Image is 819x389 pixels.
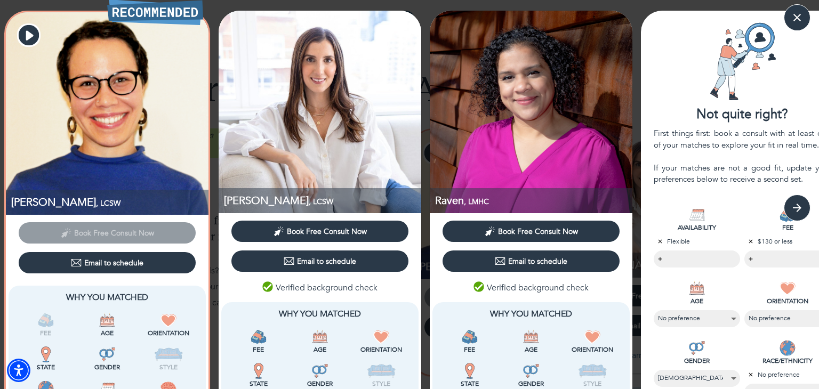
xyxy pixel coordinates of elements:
img: AGE [689,280,705,296]
p: Verified background check [262,281,378,294]
p: Style [140,362,197,372]
p: Gender [78,362,135,372]
p: Why You Matched [17,291,197,304]
p: Style [564,379,621,388]
img: Orientation [160,312,176,328]
p: GENDER [654,356,740,366]
img: FEE [780,207,796,223]
img: Fee [38,312,54,328]
div: This provider is licensed to work in your state. [441,363,498,388]
p: Why You Matched [230,307,410,320]
p: Age [502,345,559,354]
p: Orientation [140,328,197,338]
button: Book Free Consult Now [231,221,408,242]
p: Fee [441,345,498,354]
span: , LCSW [309,197,333,207]
img: Age [99,312,115,328]
p: Fee [17,328,74,338]
span: , LMHC [464,197,489,207]
button: Email to schedule [231,250,408,272]
span: , LCSW [96,198,121,208]
p: Orientation [353,345,410,354]
div: This provider is licensed to work in your state. [230,363,287,388]
p: AGE [654,296,740,306]
button: Email to schedule [443,250,620,272]
img: Gender [312,363,328,379]
span: Book Free Consult Now [498,226,578,237]
img: Card icon [702,21,782,101]
p: State [230,379,287,388]
div: Accessibility Menu [7,359,30,382]
div: Email to schedule [284,256,356,266]
img: Age [312,329,328,345]
img: Style [367,363,396,379]
p: LCSW [224,193,421,208]
p: AVAILABILITY [654,223,740,232]
img: Gender [523,363,539,379]
p: Age [78,328,135,338]
img: State [462,363,478,379]
img: ORIENTATION [780,280,796,296]
div: This provider is licensed to work in your state. [17,346,74,372]
img: Gender [99,346,115,362]
img: Age [523,329,539,345]
p: State [441,379,498,388]
img: Orientation [584,329,600,345]
p: Fee [230,345,287,354]
div: Email to schedule [495,256,567,266]
p: Age [291,345,348,354]
img: Fee [251,329,267,345]
img: Julia Taub profile [219,11,421,213]
img: GENDER [689,340,705,356]
p: LCSW [11,195,208,209]
span: Book Free Consult Now [287,226,367,237]
img: Jasmine Cepeda profile [6,12,208,215]
img: Orientation [373,329,389,345]
img: Raven Maldonado profile [430,11,632,213]
button: Email to schedule [19,252,196,273]
img: AVAILABILITY [689,207,705,223]
p: Gender [502,379,559,388]
p: Style [353,379,410,388]
img: Fee [462,329,478,345]
p: State [17,362,74,372]
img: Style [578,363,607,379]
img: State [251,363,267,379]
p: Flexible [654,237,740,246]
button: Book Free Consult Now [443,221,620,242]
img: RACE/ETHNICITY [780,340,796,356]
img: State [38,346,54,362]
div: Email to schedule [71,257,143,268]
span: This provider has not yet shared their calendar link. Please email the provider to schedule [19,227,196,237]
img: Style [154,346,183,362]
p: Verified background check [473,281,589,294]
p: LMHC [435,193,632,208]
p: Why You Matched [441,307,621,320]
p: Orientation [564,345,621,354]
p: Gender [291,379,348,388]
